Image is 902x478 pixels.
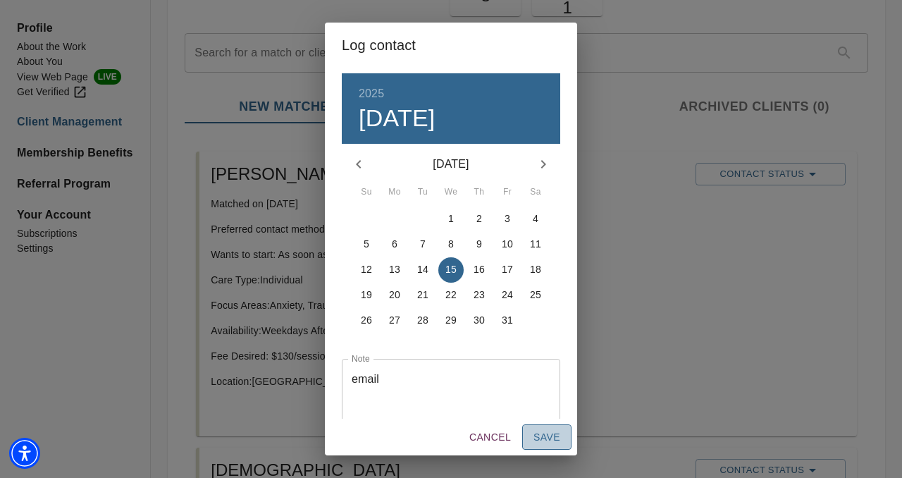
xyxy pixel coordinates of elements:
textarea: email [352,372,550,412]
p: 10 [502,237,513,251]
p: 4 [533,212,538,226]
p: 1 [448,212,454,226]
p: 2 [476,212,482,226]
p: 3 [505,212,510,226]
button: 13 [382,257,407,283]
p: 17 [502,262,513,276]
p: 12 [361,262,372,276]
button: 4 [523,207,548,232]
button: Save [522,424,572,451]
p: 16 [474,262,485,276]
p: 7 [420,237,426,251]
p: 15 [445,262,457,276]
button: 20 [382,283,407,308]
button: 3 [495,207,520,232]
button: 12 [354,257,379,283]
p: 28 [417,313,428,327]
span: Fr [495,185,520,200]
p: 29 [445,313,457,327]
p: 24 [502,288,513,302]
button: 14 [410,257,435,283]
p: 30 [474,313,485,327]
button: 19 [354,283,379,308]
p: 20 [389,288,400,302]
span: Su [354,185,379,200]
button: 23 [467,283,492,308]
button: 21 [410,283,435,308]
span: Mo [382,185,407,200]
button: 2025 [359,84,384,104]
button: 1 [438,207,464,232]
button: 29 [438,308,464,333]
p: 11 [530,237,541,251]
span: Tu [410,185,435,200]
button: 31 [495,308,520,333]
span: Cancel [469,429,511,446]
p: 8 [448,237,454,251]
button: 7 [410,232,435,257]
button: 2 [467,207,492,232]
p: 6 [392,237,397,251]
p: 27 [389,313,400,327]
p: 14 [417,262,428,276]
button: 16 [467,257,492,283]
button: 5 [354,232,379,257]
h2: Log contact [342,34,560,56]
button: 6 [382,232,407,257]
span: We [438,185,464,200]
p: 19 [361,288,372,302]
button: 10 [495,232,520,257]
span: Sa [523,185,548,200]
button: 8 [438,232,464,257]
p: 9 [476,237,482,251]
div: Accessibility Menu [9,438,40,469]
button: 17 [495,257,520,283]
p: 23 [474,288,485,302]
span: Save [533,429,560,446]
p: 31 [502,313,513,327]
button: Cancel [464,424,517,451]
button: 18 [523,257,548,283]
button: 15 [438,257,464,283]
button: 26 [354,308,379,333]
button: 25 [523,283,548,308]
p: 22 [445,288,457,302]
button: 27 [382,308,407,333]
button: 11 [523,232,548,257]
p: 25 [530,288,541,302]
button: 28 [410,308,435,333]
button: 30 [467,308,492,333]
button: 9 [467,232,492,257]
button: 22 [438,283,464,308]
p: 18 [530,262,541,276]
p: 5 [364,237,369,251]
p: [DATE] [376,156,526,173]
p: 13 [389,262,400,276]
button: [DATE] [359,104,435,133]
p: 21 [417,288,428,302]
p: 26 [361,313,372,327]
span: Th [467,185,492,200]
button: 24 [495,283,520,308]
